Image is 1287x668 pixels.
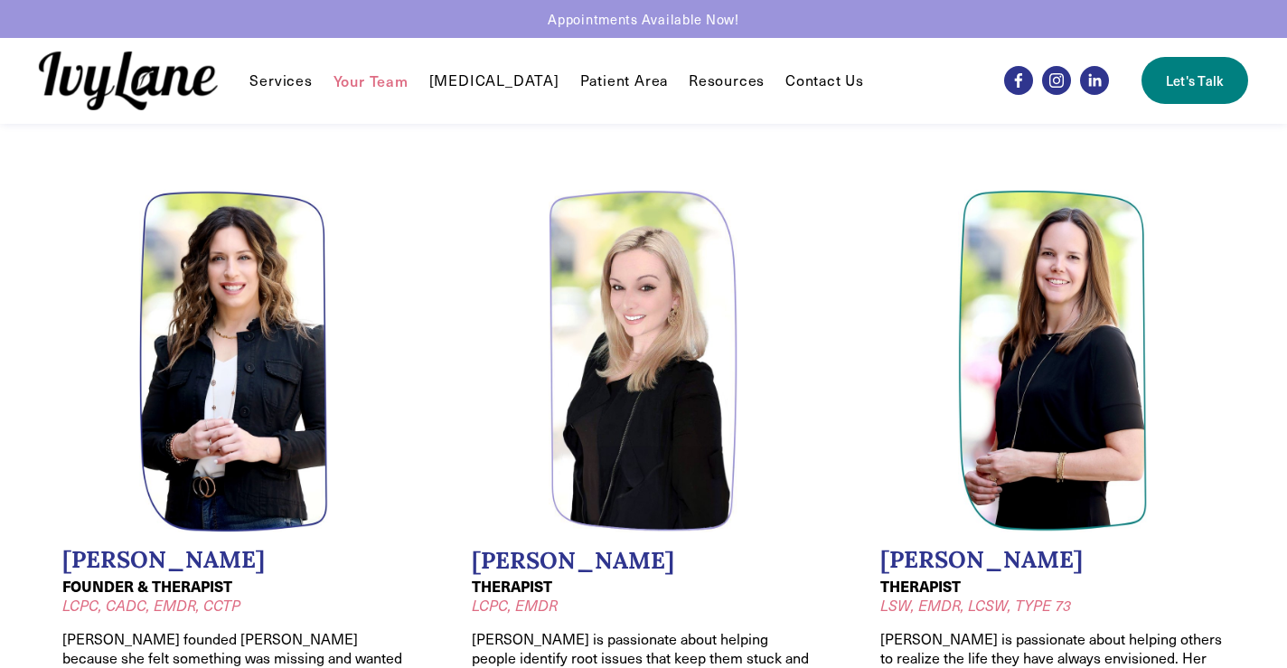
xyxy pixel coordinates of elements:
em: LCPC, EMDR [472,596,558,615]
a: folder dropdown [689,70,765,91]
span: Resources [689,71,765,90]
a: Contact Us [785,70,864,91]
a: Patient Area [580,70,669,91]
a: Facebook [1004,66,1033,95]
em: LCPC, CADC, EMDR, CCTP [62,596,240,615]
a: Let's Talk [1141,57,1248,104]
img: Ivy Lane Counseling &mdash; Therapy that works for you [39,52,218,110]
strong: FOUNDER & THERAPIST [62,576,232,597]
h2: [PERSON_NAME] [472,547,816,575]
strong: THERAPIST [472,576,552,597]
a: Instagram [1042,66,1071,95]
h2: [PERSON_NAME] [62,546,407,574]
img: Headshot of Jessica Wilkiel, LCPC, EMDR. Meghan is a therapist at Ivy Lane Counseling. [549,190,738,533]
strong: THERAPIST [880,576,961,597]
em: LSW, EMDR, LCSW, TYPE 73 [880,596,1071,615]
img: Headshot of Wendy Pawelski, LCPC, CADC, EMDR, CCTP. Wendy is a founder oft Ivy Lane Counseling [139,190,328,533]
a: LinkedIn [1080,66,1109,95]
h2: [PERSON_NAME] [880,546,1225,574]
a: folder dropdown [249,70,312,91]
img: Headshot of Jodi Kautz, LSW, EMDR, TYPE 73, LCSW. Jodi is a therapist at Ivy Lane Counseling. [958,190,1147,533]
a: [MEDICAL_DATA] [429,70,559,91]
a: Your Team [333,70,409,91]
span: Services [249,71,312,90]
